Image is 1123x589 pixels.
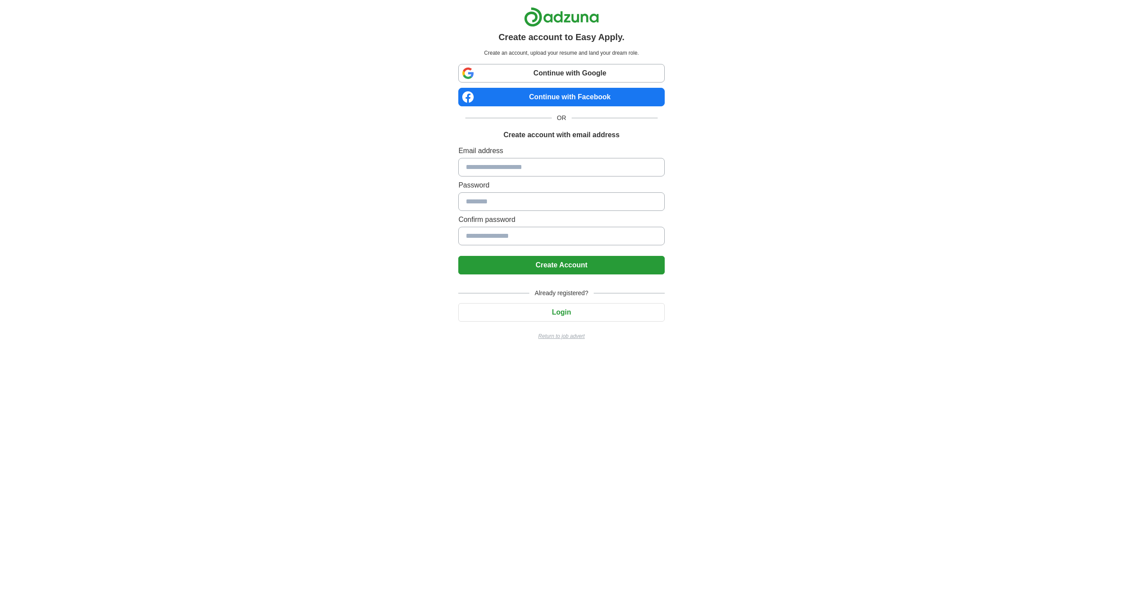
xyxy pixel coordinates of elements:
a: Continue with Facebook [458,88,664,106]
h1: Create account with email address [503,130,619,140]
label: Confirm password [458,214,664,225]
button: Login [458,303,664,322]
span: OR [552,113,572,123]
p: Create an account, upload your resume and land your dream role. [460,49,663,57]
a: Continue with Google [458,64,664,83]
a: Return to job advert [458,332,664,340]
button: Create Account [458,256,664,274]
img: Adzuna logo [524,7,599,27]
label: Email address [458,146,664,156]
label: Password [458,180,664,191]
h1: Create account to Easy Apply. [498,30,625,44]
a: Login [458,308,664,316]
span: Already registered? [529,289,593,298]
